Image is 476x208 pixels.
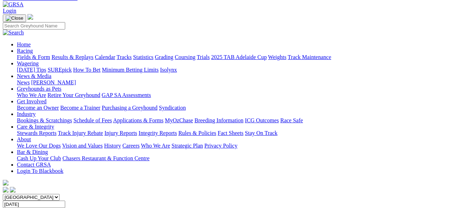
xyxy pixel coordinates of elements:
a: ICG Outcomes [245,117,279,123]
div: Get Involved [17,105,473,111]
img: Search [3,30,24,36]
a: Track Injury Rebate [58,130,103,136]
a: Chasers Restaurant & Function Centre [62,155,149,161]
img: logo-grsa-white.png [3,180,8,186]
a: Race Safe [280,117,303,123]
a: Fields & Form [17,54,50,60]
div: Bar & Dining [17,155,473,162]
button: Toggle navigation [3,14,26,22]
a: History [104,143,121,149]
a: [DATE] Tips [17,67,46,73]
a: Stewards Reports [17,130,56,136]
a: About [17,136,31,142]
a: Calendar [95,54,115,60]
a: Trials [197,54,210,60]
img: Close [6,15,23,21]
a: Breeding Information [194,117,243,123]
a: Track Maintenance [288,54,331,60]
a: Tracks [117,54,132,60]
a: Get Involved [17,98,47,104]
a: Grading [155,54,173,60]
a: Privacy Policy [204,143,237,149]
a: MyOzChase [165,117,193,123]
a: Wagering [17,60,39,66]
a: News & Media [17,73,51,79]
img: logo-grsa-white.png [27,14,33,20]
a: Injury Reports [104,130,137,136]
a: GAP SA Assessments [102,92,151,98]
a: Syndication [159,105,186,111]
a: Fact Sheets [218,130,243,136]
a: Integrity Reports [138,130,177,136]
img: twitter.svg [10,187,16,193]
a: We Love Our Dogs [17,143,61,149]
a: Who We Are [17,92,46,98]
a: Become a Trainer [60,105,100,111]
div: Greyhounds as Pets [17,92,473,98]
a: Applications & Forms [113,117,163,123]
a: Isolynx [160,67,177,73]
a: Racing [17,48,33,54]
input: Select date [3,201,65,208]
a: [PERSON_NAME] [31,79,76,85]
a: Bar & Dining [17,149,48,155]
div: Industry [17,117,473,124]
img: GRSA [3,1,24,8]
a: Care & Integrity [17,124,54,130]
div: Racing [17,54,473,60]
a: Login To Blackbook [17,168,63,174]
a: Coursing [175,54,196,60]
a: Minimum Betting Limits [102,67,159,73]
a: Purchasing a Greyhound [102,105,157,111]
a: Become an Owner [17,105,59,111]
a: Stay On Track [245,130,277,136]
a: Home [17,41,31,47]
a: 2025 TAB Adelaide Cup [211,54,267,60]
a: Industry [17,111,36,117]
div: Care & Integrity [17,130,473,136]
div: About [17,143,473,149]
a: How To Bet [73,67,101,73]
div: News & Media [17,79,473,86]
a: Bookings & Scratchings [17,117,72,123]
a: Cash Up Your Club [17,155,61,161]
a: Greyhounds as Pets [17,86,61,92]
a: Weights [268,54,286,60]
a: Retire Your Greyhound [48,92,100,98]
a: Results & Replays [51,54,93,60]
a: Who We Are [141,143,170,149]
input: Search [3,22,65,30]
a: News [17,79,30,85]
a: Vision and Values [62,143,103,149]
a: Login [3,8,16,14]
a: Contact GRSA [17,162,51,168]
a: SUREpick [48,67,72,73]
a: Schedule of Fees [73,117,112,123]
div: Wagering [17,67,473,73]
a: Strategic Plan [172,143,203,149]
a: Careers [122,143,140,149]
a: Statistics [133,54,154,60]
a: Rules & Policies [178,130,216,136]
img: facebook.svg [3,187,8,193]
